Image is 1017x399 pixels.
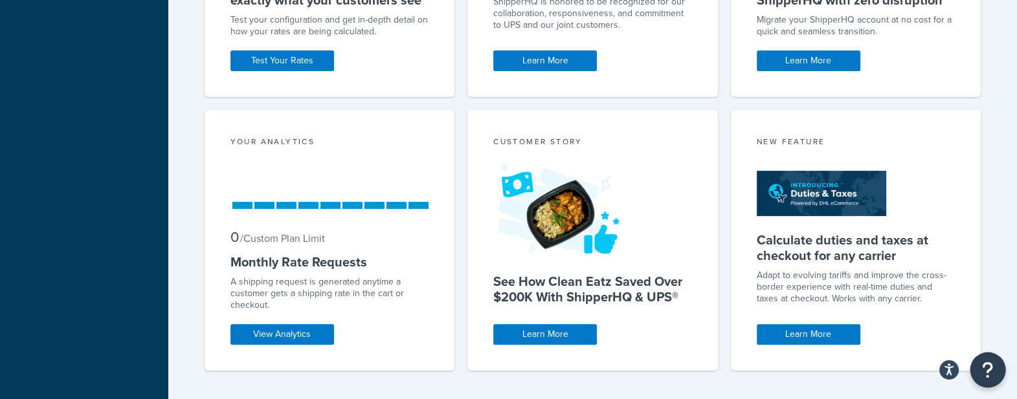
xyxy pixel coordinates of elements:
div: A shipping request is generated anytime a customer gets a shipping rate in the cart or checkout. [230,276,429,311]
div: Customer Story [493,136,692,151]
div: Test your configuration and get in-depth detail on how your rates are being calculated. [230,14,429,38]
div: New Feature [757,136,956,151]
h5: Calculate duties and taxes at checkout for any carrier [757,232,956,263]
a: Learn More [757,50,860,71]
div: Migrate your ShipperHQ account at no cost for a quick and seamless transition. [757,14,956,38]
h5: See How Clean Eatz Saved Over $200K With ShipperHQ & UPS® [493,274,692,305]
h5: Monthly Rate Requests [230,254,429,270]
span: 0 [230,226,239,248]
a: View Analytics [230,324,334,345]
a: Learn More [757,324,860,345]
button: Open Resource Center [970,352,1006,388]
a: Learn More [493,50,597,71]
a: Learn More [493,324,597,345]
div: Your Analytics [230,136,429,151]
p: Adapt to evolving tariffs and improve the cross-border experience with real-time duties and taxes... [757,270,956,305]
a: Test Your Rates [230,50,334,71]
small: / Custom Plan Limit [240,231,325,246]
